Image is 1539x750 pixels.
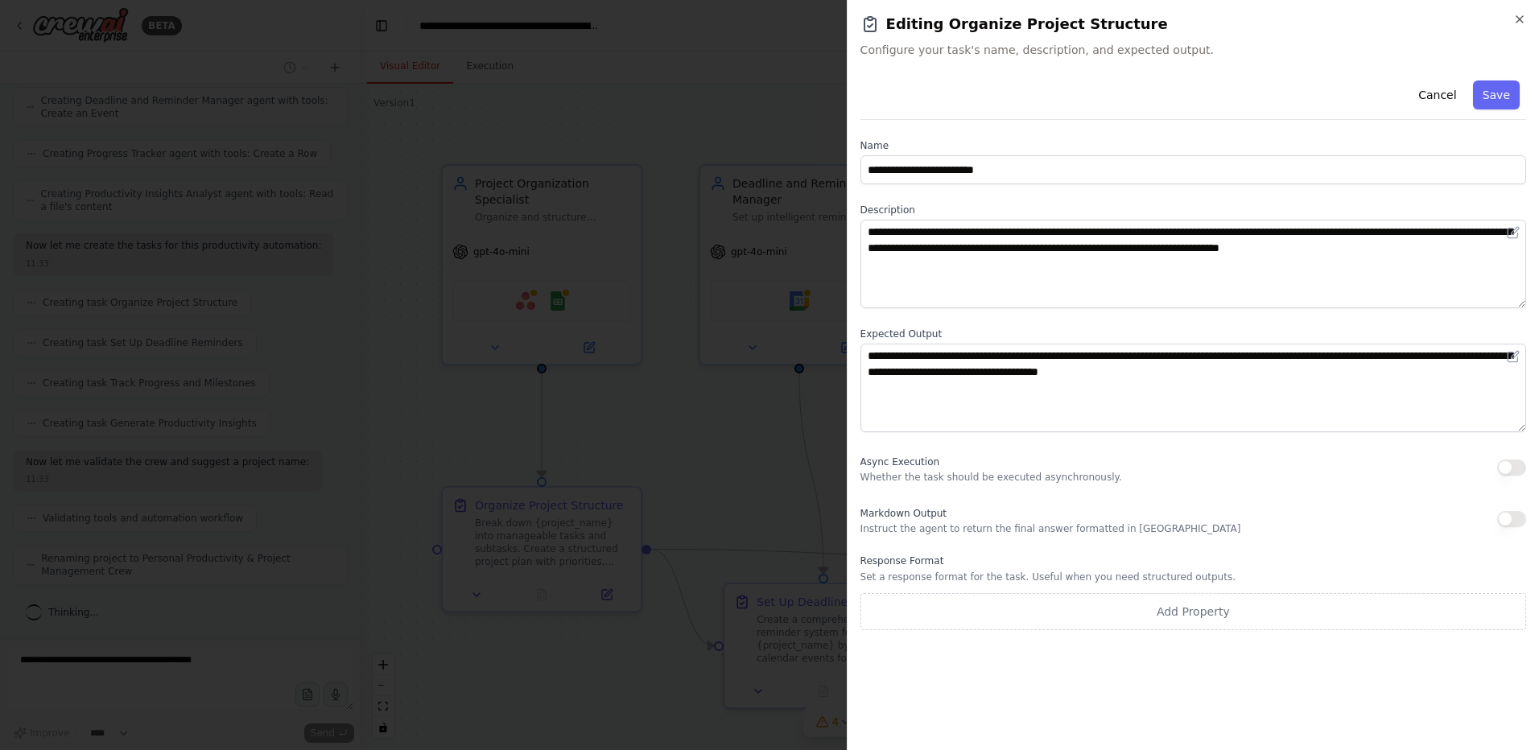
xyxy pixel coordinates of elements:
span: Configure your task's name, description, and expected output. [860,42,1526,58]
label: Response Format [860,554,1526,567]
button: Open in editor [1504,223,1523,242]
span: Markdown Output [860,508,947,519]
span: Async Execution [860,456,939,468]
label: Expected Output [860,328,1526,340]
button: Cancel [1409,80,1466,109]
button: Add Property [860,593,1526,630]
p: Set a response format for the task. Useful when you need structured outputs. [860,571,1526,583]
button: Save [1473,80,1520,109]
p: Instruct the agent to return the final answer formatted in [GEOGRAPHIC_DATA] [860,522,1241,535]
h2: Editing Organize Project Structure [860,13,1526,35]
p: Whether the task should be executed asynchronously. [860,471,1122,484]
label: Name [860,139,1526,152]
label: Description [860,204,1526,216]
button: Open in editor [1504,347,1523,366]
